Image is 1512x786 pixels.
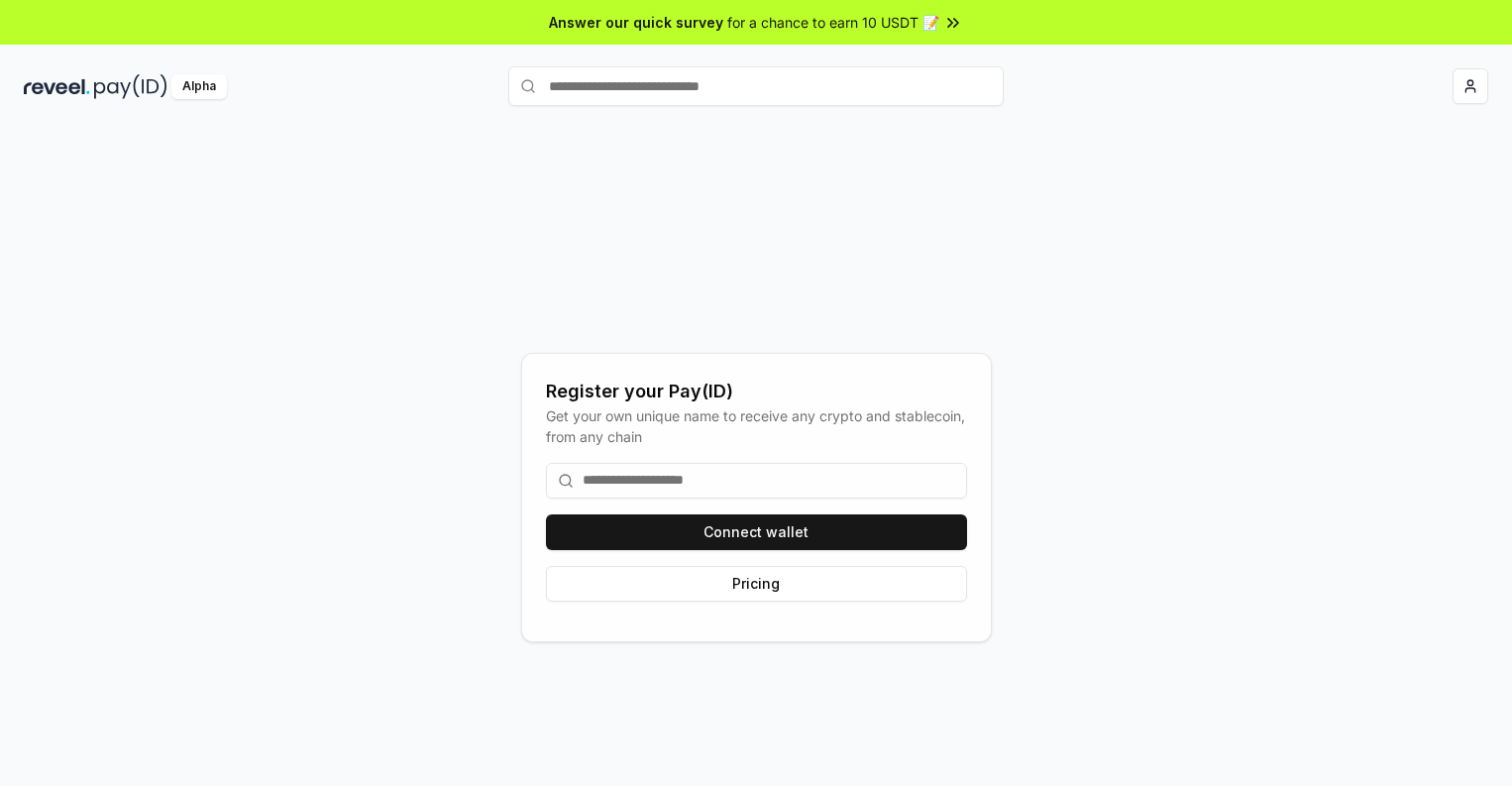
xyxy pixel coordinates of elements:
span: Answer our quick survey [549,12,723,33]
div: Register your Pay(ID) [546,378,967,405]
img: pay_id [94,74,167,99]
button: Pricing [546,566,967,602]
div: Get your own unique name to receive any crypto and stablecoin, from any chain [546,405,967,447]
button: Connect wallet [546,514,967,550]
span: for a chance to earn 10 USDT 📝 [727,12,939,33]
div: Alpha [171,74,227,99]
img: reveel_dark [24,74,90,99]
